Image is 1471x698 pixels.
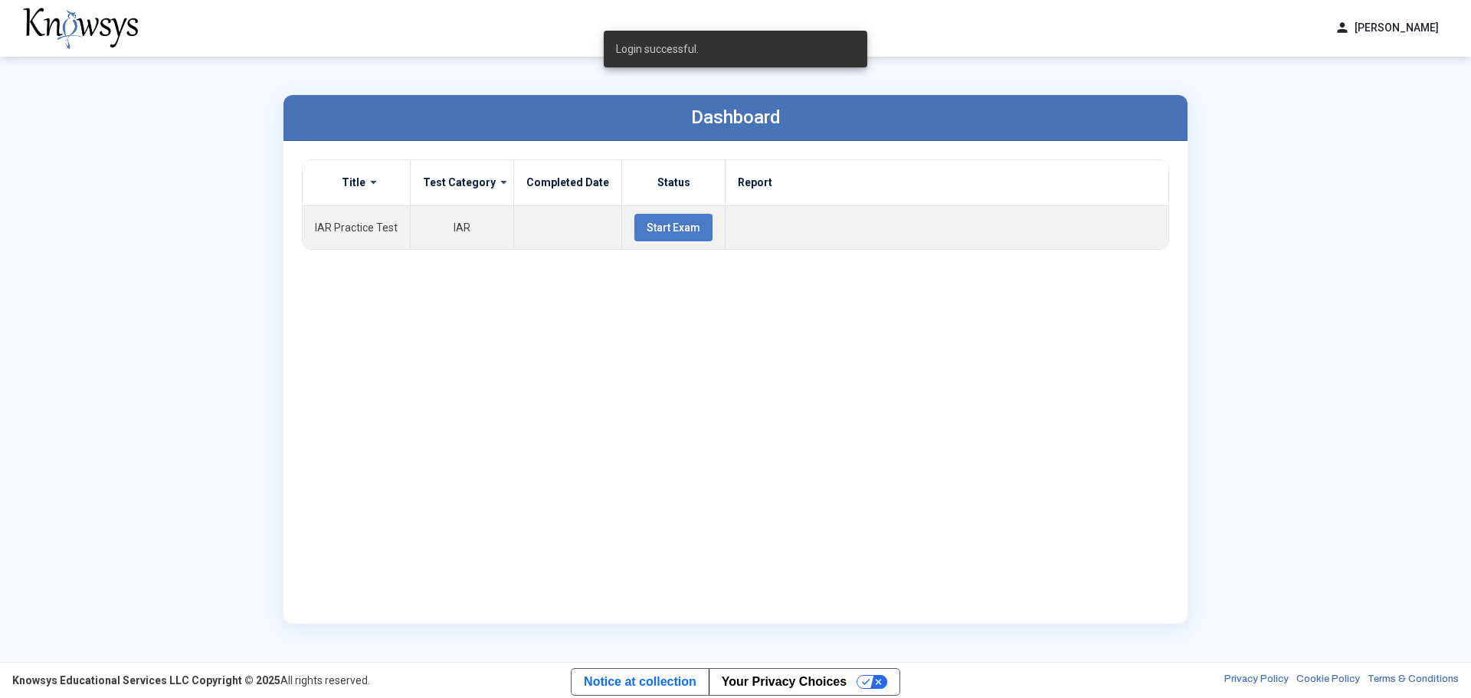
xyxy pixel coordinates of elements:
span: Login successful. [616,41,699,57]
a: Terms & Conditions [1368,673,1459,688]
div: All rights reserved. [12,673,370,688]
a: Cookie Policy [1296,673,1360,688]
button: Start Exam [634,214,713,241]
button: person[PERSON_NAME] [1325,15,1448,41]
img: knowsys-logo.png [23,8,138,49]
th: Report [726,160,1169,206]
label: Title [342,175,365,189]
strong: Knowsys Educational Services LLC Copyright © 2025 [12,674,280,687]
td: IAR Practice Test [303,205,411,249]
a: Privacy Policy [1224,673,1289,688]
span: Start Exam [647,221,700,234]
td: IAR [411,205,514,249]
a: Notice at collection [572,669,709,695]
span: person [1335,20,1350,36]
th: Status [622,160,726,206]
button: Your Privacy Choices [709,669,899,695]
label: Completed Date [526,175,609,189]
label: Dashboard [691,107,781,128]
label: Test Category [423,175,496,189]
